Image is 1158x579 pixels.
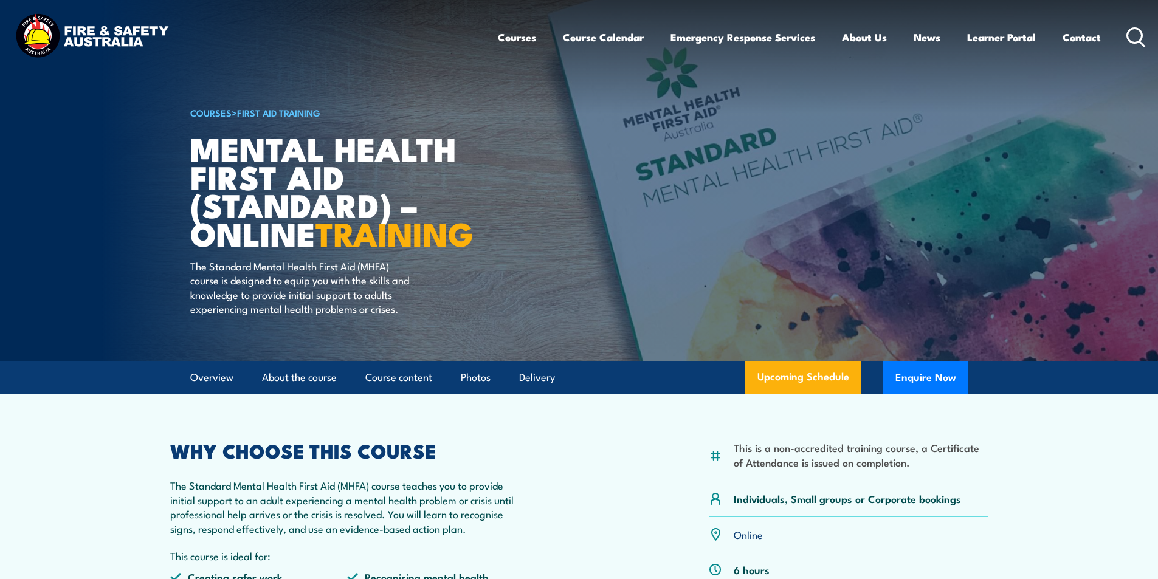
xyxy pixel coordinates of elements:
[967,21,1036,53] a: Learner Portal
[734,563,770,577] p: 6 hours
[170,478,525,535] p: The Standard Mental Health First Aid (MHFA) course teaches you to provide initial support to an a...
[670,21,815,53] a: Emergency Response Services
[190,361,233,394] a: Overview
[190,106,232,119] a: COURSES
[315,207,474,258] strong: TRAINING
[734,527,763,541] a: Online
[883,361,968,394] button: Enquire Now
[734,440,988,469] li: This is a non-accredited training course, a Certificate of Attendance is issued on completion.
[734,492,961,505] p: Individuals, Small groups or Corporate bookings
[519,361,555,394] a: Delivery
[745,361,861,394] a: Upcoming Schedule
[461,361,491,394] a: Photos
[262,361,337,394] a: About the course
[365,361,432,394] a: Course content
[190,259,412,316] p: The Standard Mental Health First Aid (MHFA) course is designed to equip you with the skills and k...
[563,21,644,53] a: Course Calendar
[190,105,491,120] h6: >
[170,549,525,563] p: This course is ideal for:
[190,134,491,247] h1: Mental Health First Aid (Standard) – Online
[237,106,320,119] a: First Aid Training
[170,442,525,459] h2: WHY CHOOSE THIS COURSE
[498,21,536,53] a: Courses
[1063,21,1101,53] a: Contact
[842,21,887,53] a: About Us
[914,21,940,53] a: News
